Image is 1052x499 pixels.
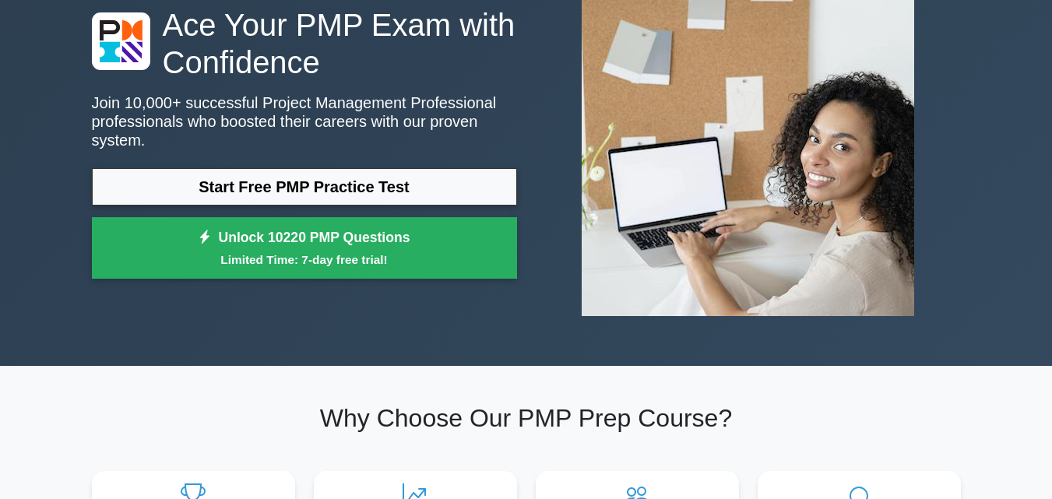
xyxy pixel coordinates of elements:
h2: Why Choose Our PMP Prep Course? [92,403,961,433]
a: Unlock 10220 PMP QuestionsLimited Time: 7-day free trial! [92,217,517,279]
small: Limited Time: 7-day free trial! [111,251,498,269]
a: Start Free PMP Practice Test [92,168,517,206]
p: Join 10,000+ successful Project Management Professional professionals who boosted their careers w... [92,93,517,149]
h1: Ace Your PMP Exam with Confidence [92,6,517,81]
